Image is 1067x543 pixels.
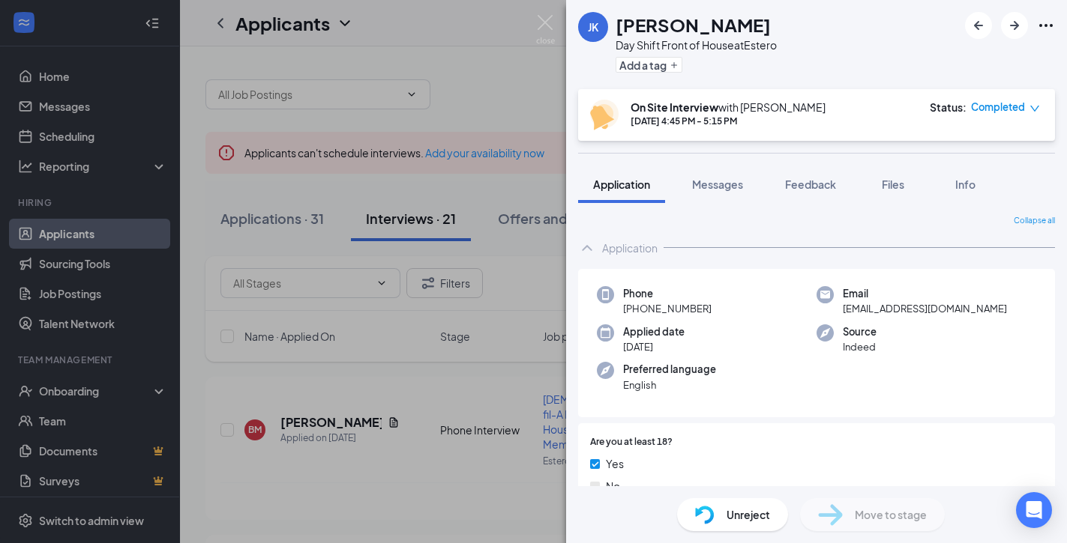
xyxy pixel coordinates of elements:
button: ArrowLeftNew [965,12,992,39]
span: Move to stage [855,506,927,523]
span: Yes [606,455,624,472]
span: Files [882,178,904,191]
span: Completed [971,100,1025,115]
span: [EMAIL_ADDRESS][DOMAIN_NAME] [843,301,1007,316]
svg: Plus [670,61,679,70]
span: No [606,478,620,494]
div: [DATE] 4:45 PM - 5:15 PM [631,115,826,127]
svg: ArrowRight [1006,16,1024,34]
span: Phone [623,286,712,301]
span: English [623,377,716,392]
span: Applied date [623,324,685,339]
span: Are you at least 18? [590,435,673,449]
span: Info [955,178,976,191]
svg: ChevronUp [578,239,596,257]
span: Application [593,178,650,191]
span: [DATE] [623,339,685,354]
div: Day Shift Front of House at Estero [616,37,777,52]
b: On Site Interview [631,100,718,114]
span: [PHONE_NUMBER] [623,301,712,316]
h1: [PERSON_NAME] [616,12,771,37]
div: Status : [930,100,967,115]
span: Source [843,324,877,339]
span: Collapse all [1014,215,1055,227]
span: Unreject [727,506,770,523]
span: Messages [692,178,743,191]
svg: Ellipses [1037,16,1055,34]
div: Application [602,240,658,255]
span: down [1030,103,1040,114]
div: JK [588,19,598,34]
div: Open Intercom Messenger [1016,492,1052,528]
button: PlusAdd a tag [616,57,682,73]
span: Preferred language [623,362,716,377]
div: with [PERSON_NAME] [631,100,826,115]
span: Indeed [843,339,877,354]
span: Feedback [785,178,836,191]
span: Email [843,286,1007,301]
svg: ArrowLeftNew [970,16,988,34]
button: ArrowRight [1001,12,1028,39]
